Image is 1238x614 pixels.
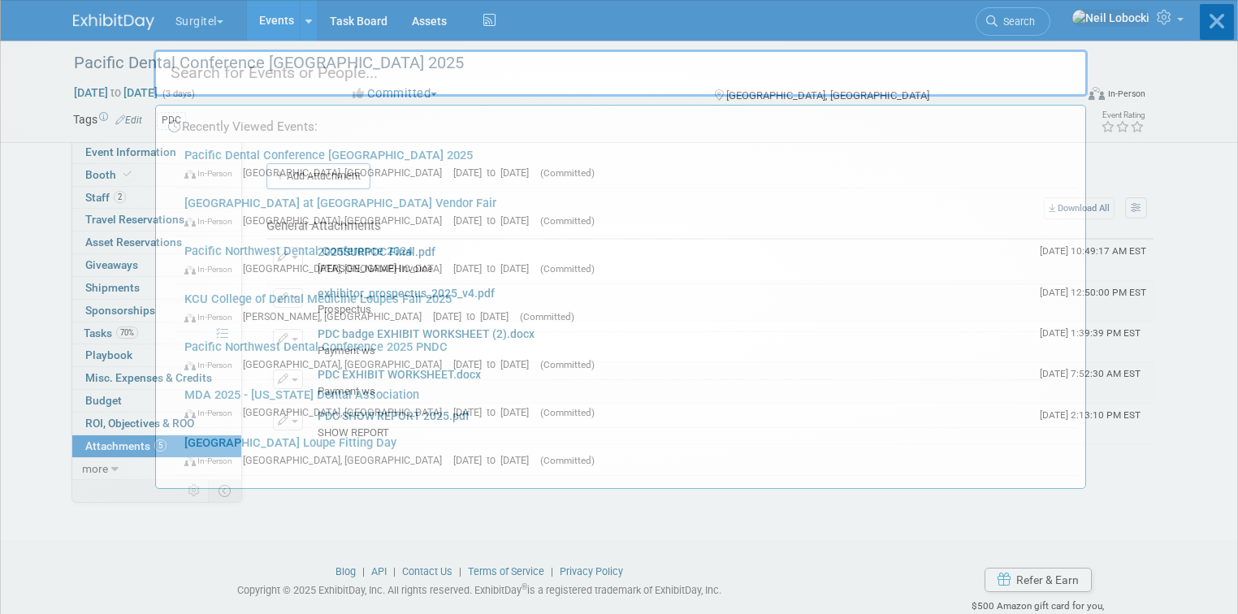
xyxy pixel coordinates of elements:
span: [PERSON_NAME], [GEOGRAPHIC_DATA] [243,310,430,322]
span: [DATE] to [DATE] [453,454,537,466]
div: Recently Viewed Events: [164,106,1077,141]
a: KCU College of Dental Medicine Loupes Fair 2025 In-Person [PERSON_NAME], [GEOGRAPHIC_DATA] [DATE]... [176,284,1077,331]
span: [GEOGRAPHIC_DATA], [GEOGRAPHIC_DATA] [243,454,450,466]
a: Pacific Dental Conference [GEOGRAPHIC_DATA] 2025 In-Person [GEOGRAPHIC_DATA], [GEOGRAPHIC_DATA] [... [176,141,1077,188]
span: In-Person [184,216,240,227]
span: [DATE] to [DATE] [453,214,537,227]
span: [GEOGRAPHIC_DATA], [GEOGRAPHIC_DATA] [243,166,450,179]
span: [DATE] to [DATE] [433,310,517,322]
input: Search for Events or People... [154,50,1088,97]
a: Pacific Northwest Dental Conference 2025 PNDC In-Person [GEOGRAPHIC_DATA], [GEOGRAPHIC_DATA] [DAT... [176,332,1077,379]
span: (Committed) [540,455,595,466]
span: (Committed) [540,359,595,370]
span: In-Person [184,360,240,370]
span: In-Person [184,456,240,466]
span: (Committed) [540,167,595,179]
a: Pacific Northwest Dental Conference 2024 In-Person [GEOGRAPHIC_DATA], [GEOGRAPHIC_DATA] [DATE] to... [176,236,1077,283]
span: [DATE] to [DATE] [453,166,537,179]
span: [GEOGRAPHIC_DATA], [GEOGRAPHIC_DATA] [243,214,450,227]
span: [GEOGRAPHIC_DATA], [GEOGRAPHIC_DATA] [243,358,450,370]
span: (Committed) [540,407,595,418]
span: (Committed) [540,263,595,275]
span: [DATE] to [DATE] [453,406,537,418]
span: [GEOGRAPHIC_DATA], [GEOGRAPHIC_DATA] [243,406,450,418]
span: (Committed) [540,215,595,227]
span: [GEOGRAPHIC_DATA], [GEOGRAPHIC_DATA] [243,262,450,275]
a: [GEOGRAPHIC_DATA] Loupe Fitting Day In-Person [GEOGRAPHIC_DATA], [GEOGRAPHIC_DATA] [DATE] to [DAT... [176,428,1077,475]
span: In-Person [184,312,240,322]
span: [DATE] to [DATE] [453,358,537,370]
span: (Committed) [520,311,574,322]
a: [GEOGRAPHIC_DATA] at [GEOGRAPHIC_DATA] Vendor Fair In-Person [GEOGRAPHIC_DATA], [GEOGRAPHIC_DATA]... [176,188,1077,236]
span: In-Person [184,264,240,275]
span: [DATE] to [DATE] [453,262,537,275]
span: In-Person [184,168,240,179]
span: In-Person [184,408,240,418]
a: MDA 2025 - [US_STATE] Dental Association In-Person [GEOGRAPHIC_DATA], [GEOGRAPHIC_DATA] [DATE] to... [176,380,1077,427]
